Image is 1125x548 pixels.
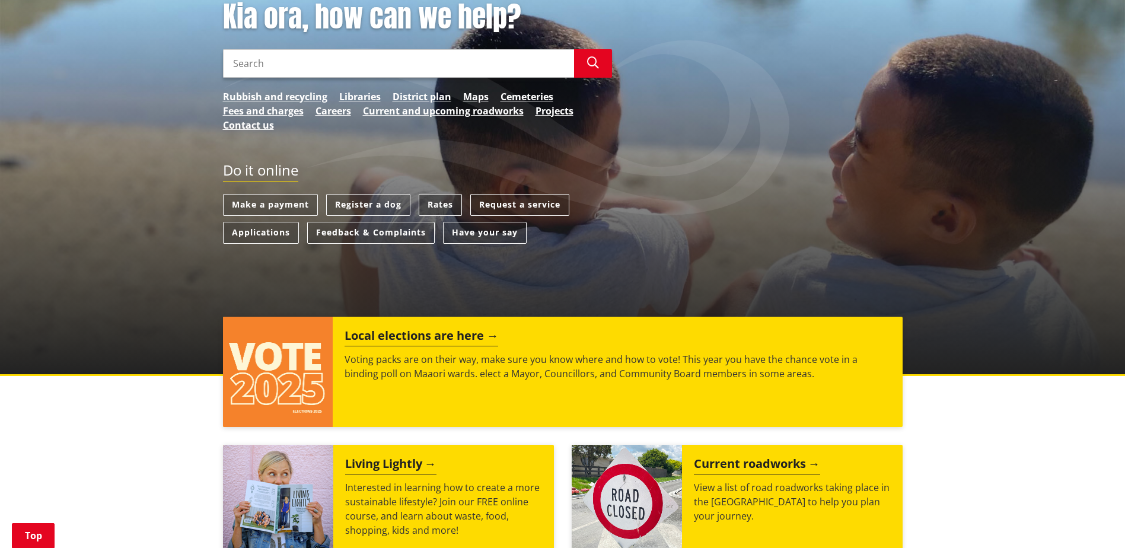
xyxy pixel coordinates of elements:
a: Applications [223,222,299,244]
a: Careers [315,104,351,118]
a: Current and upcoming roadworks [363,104,524,118]
a: Projects [536,104,573,118]
h2: Do it online [223,162,298,183]
a: Contact us [223,118,274,132]
a: Fees and charges [223,104,304,118]
iframe: Messenger Launcher [1070,498,1113,541]
p: View a list of road roadworks taking place in the [GEOGRAPHIC_DATA] to help you plan your journey. [694,480,891,523]
h2: Living Lightly [345,457,436,474]
h2: Local elections are here [345,329,498,346]
img: Vote 2025 [223,317,333,427]
a: Libraries [339,90,381,104]
a: Make a payment [223,194,318,216]
p: Interested in learning how to create a more sustainable lifestyle? Join our FREE online course, a... [345,480,542,537]
a: Rubbish and recycling [223,90,327,104]
a: Local elections are here Voting packs are on their way, make sure you know where and how to vote!... [223,317,903,427]
a: Cemeteries [501,90,553,104]
h2: Current roadworks [694,457,820,474]
a: District plan [393,90,451,104]
a: Feedback & Complaints [307,222,435,244]
a: Rates [419,194,462,216]
input: Search input [223,49,574,78]
a: Top [12,523,55,548]
a: Request a service [470,194,569,216]
a: Maps [463,90,489,104]
p: Voting packs are on their way, make sure you know where and how to vote! This year you have the c... [345,352,890,381]
a: Register a dog [326,194,410,216]
a: Have your say [443,222,527,244]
